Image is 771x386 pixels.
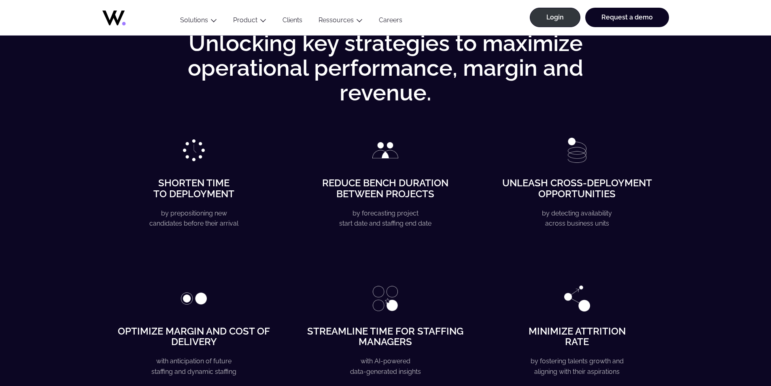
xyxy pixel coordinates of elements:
[274,16,310,27] a: Clients
[495,208,660,229] p: by detecting availability across business units
[303,208,468,239] p: by forecasting project start date and staffing end date
[158,177,229,189] strong: Shorten time
[529,325,626,337] strong: Minimize attrition
[530,8,580,27] a: Login
[172,16,225,27] button: Solutions
[118,325,270,348] strong: Optimize margin and cost of delivery
[233,16,257,24] a: Product
[178,31,593,105] h2: Unlocking key strategies to maximize operational performance, margin and revenue.
[153,188,234,200] strong: to deployment
[303,356,468,377] p: with AI-powered data-generated insights
[718,333,760,375] iframe: Chatbot
[495,356,660,377] p: by fostering talents growth and aligning with their aspirations
[371,16,410,27] a: Careers
[307,325,463,348] strong: Streamline time for staffing managers
[322,177,448,199] strong: Reduce bench duration between projects
[319,16,354,24] a: Ressources
[111,208,276,280] p: by prepositioning new candidates before their arrival
[225,16,274,27] button: Product
[585,8,669,27] a: Request a demo
[310,16,371,27] button: Ressources
[565,336,589,348] strong: rate
[502,177,652,199] strong: Unleash cross-deployment opportunities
